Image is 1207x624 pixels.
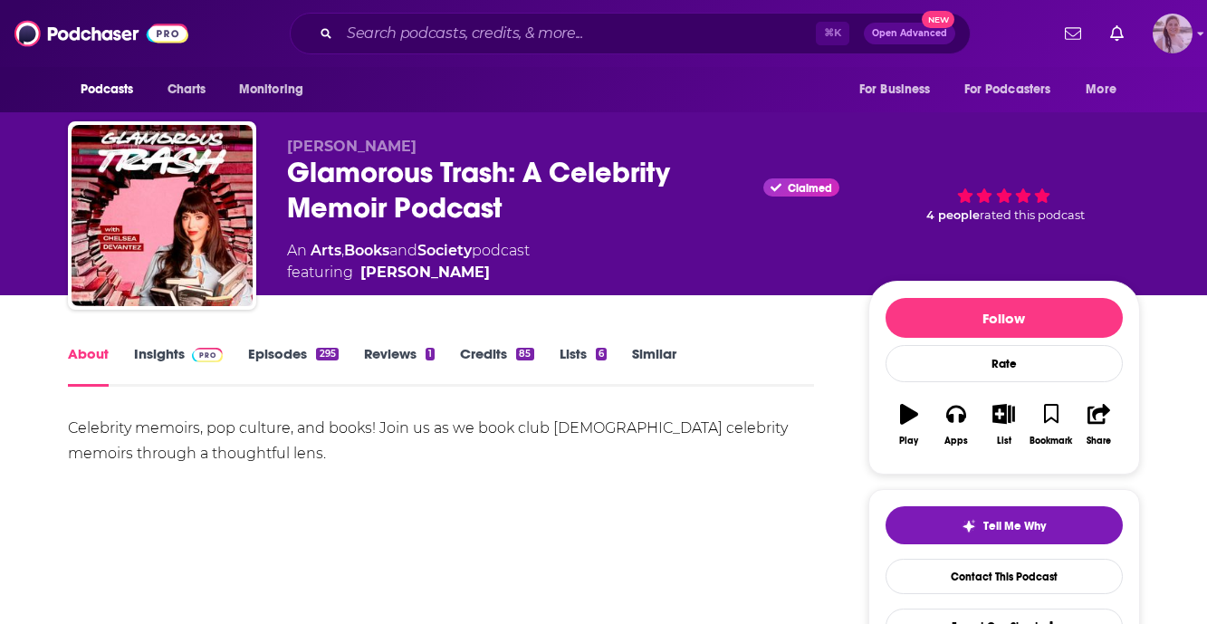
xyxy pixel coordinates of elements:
span: Monitoring [239,77,303,102]
button: Follow [886,298,1123,338]
span: For Business [859,77,931,102]
span: featuring [287,262,530,283]
a: Credits85 [460,345,533,387]
div: 85 [516,348,533,360]
a: Episodes295 [248,345,338,387]
span: , [341,242,344,259]
a: Society [417,242,472,259]
div: Apps [944,436,968,446]
span: [PERSON_NAME] [287,138,417,155]
div: Share [1087,436,1111,446]
a: Charts [156,72,217,107]
a: Books [344,242,389,259]
span: Open Advanced [872,29,947,38]
div: Bookmark [1030,436,1072,446]
button: open menu [68,72,158,107]
div: List [997,436,1011,446]
a: Show notifications dropdown [1103,18,1131,49]
div: 4 peoplerated this podcast [868,138,1140,251]
a: InsightsPodchaser Pro [134,345,224,387]
button: Open AdvancedNew [864,23,955,44]
button: Share [1075,392,1122,457]
input: Search podcasts, credits, & more... [340,19,816,48]
span: ⌘ K [816,22,849,45]
span: Tell Me Why [983,519,1046,533]
span: rated this podcast [980,208,1085,222]
div: Rate [886,345,1123,382]
div: 295 [316,348,338,360]
span: More [1086,77,1116,102]
button: Bookmark [1028,392,1075,457]
button: open menu [953,72,1078,107]
img: tell me why sparkle [962,519,976,533]
button: Play [886,392,933,457]
a: About [68,345,109,387]
a: Similar [632,345,676,387]
img: User Profile [1153,14,1193,53]
a: Contact This Podcast [886,559,1123,594]
div: Celebrity memoirs, pop culture, and books! Join us as we book club [DEMOGRAPHIC_DATA] celebrity m... [68,416,815,466]
div: An podcast [287,240,530,283]
button: open menu [847,72,953,107]
button: Show profile menu [1153,14,1193,53]
div: Search podcasts, credits, & more... [290,13,971,54]
span: Logged in as acquavie [1153,14,1193,53]
span: 4 people [926,208,980,222]
button: open menu [226,72,327,107]
span: Charts [168,77,206,102]
img: Podchaser Pro [192,348,224,362]
button: List [980,392,1027,457]
a: Show notifications dropdown [1058,18,1088,49]
div: 6 [596,348,607,360]
span: New [922,11,954,28]
a: Reviews1 [364,345,435,387]
span: For Podcasters [964,77,1051,102]
button: tell me why sparkleTell Me Why [886,506,1123,544]
button: Apps [933,392,980,457]
span: Claimed [788,184,832,193]
div: 1 [426,348,435,360]
a: Lists6 [560,345,607,387]
span: and [389,242,417,259]
a: [PERSON_NAME] [360,262,490,283]
span: Podcasts [81,77,134,102]
a: Arts [311,242,341,259]
img: Glamorous Trash: A Celebrity Memoir Podcast [72,125,253,306]
img: Podchaser - Follow, Share and Rate Podcasts [14,16,188,51]
button: open menu [1073,72,1139,107]
div: Play [899,436,918,446]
